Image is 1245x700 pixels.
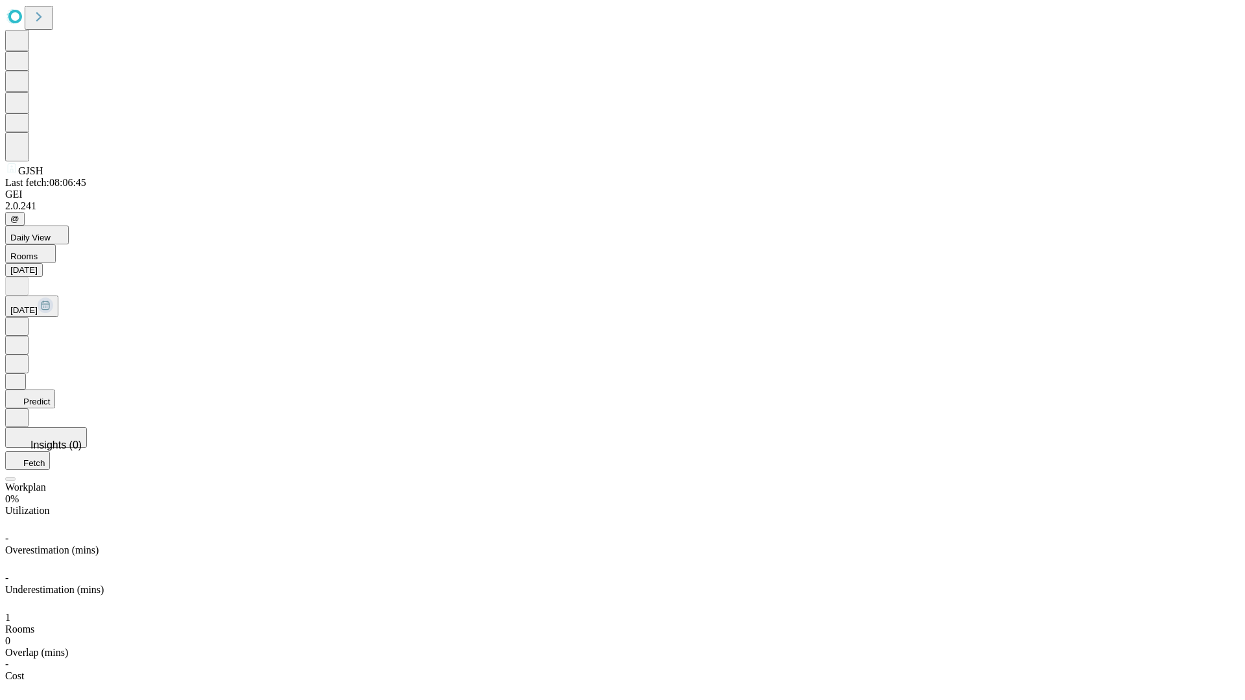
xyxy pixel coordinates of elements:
[5,544,99,555] span: Overestimation (mins)
[5,427,87,448] button: Insights (0)
[5,189,1240,200] div: GEI
[5,635,10,646] span: 0
[18,165,43,176] span: GJSH
[5,647,68,658] span: Overlap (mins)
[10,214,19,224] span: @
[5,584,104,595] span: Underestimation (mins)
[5,533,8,544] span: -
[5,612,10,623] span: 1
[5,659,8,670] span: -
[10,233,51,242] span: Daily View
[5,505,49,516] span: Utilization
[5,200,1240,212] div: 2.0.241
[5,482,46,493] span: Workplan
[5,390,55,408] button: Predict
[5,670,24,681] span: Cost
[5,244,56,263] button: Rooms
[5,624,34,635] span: Rooms
[5,296,58,317] button: [DATE]
[10,251,38,261] span: Rooms
[5,177,86,188] span: Last fetch: 08:06:45
[5,263,43,277] button: [DATE]
[10,305,38,315] span: [DATE]
[5,572,8,583] span: -
[5,212,25,226] button: @
[5,451,50,470] button: Fetch
[5,226,69,244] button: Daily View
[30,439,82,450] span: Insights (0)
[5,493,19,504] span: 0%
